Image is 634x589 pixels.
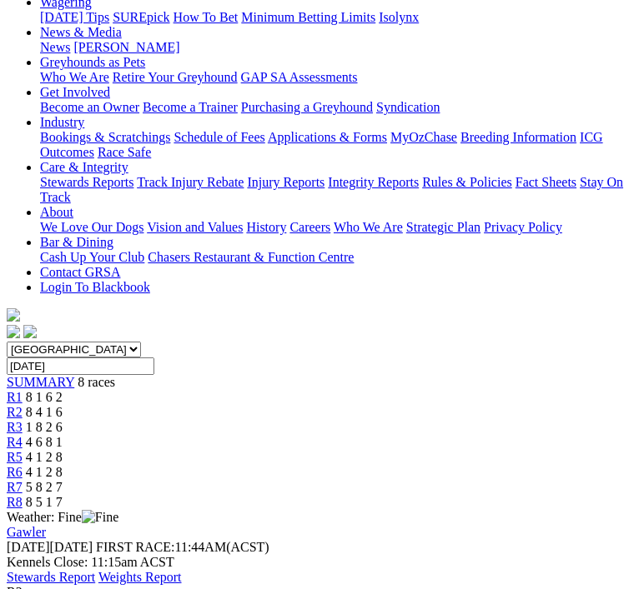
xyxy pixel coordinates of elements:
span: 4 6 8 1 [26,435,63,449]
div: Greyhounds as Pets [40,70,627,85]
span: [DATE] [7,540,93,554]
a: Who We Are [40,70,109,84]
a: Login To Blackbook [40,280,150,294]
a: Vision and Values [147,220,243,234]
span: Weather: Fine [7,510,118,524]
a: R3 [7,420,23,434]
div: Wagering [40,10,627,25]
a: R4 [7,435,23,449]
span: 8 races [78,375,115,389]
a: Breeding Information [460,130,576,144]
a: Stewards Report [7,570,95,584]
a: Privacy Policy [484,220,562,234]
a: Rules & Policies [422,175,512,189]
a: SUMMARY [7,375,74,389]
div: Care & Integrity [40,175,627,205]
a: R5 [7,450,23,464]
input: Select date [7,357,154,375]
a: News [40,40,70,54]
a: News & Media [40,25,122,39]
a: Minimum Betting Limits [241,10,375,24]
img: facebook.svg [7,325,20,338]
a: R6 [7,465,23,479]
a: GAP SA Assessments [241,70,358,84]
a: Applications & Forms [268,130,387,144]
span: 8 4 1 6 [26,405,63,419]
a: Purchasing a Greyhound [241,100,373,114]
a: Get Involved [40,85,110,99]
div: Bar & Dining [40,250,627,265]
a: Strategic Plan [406,220,481,234]
a: R1 [7,390,23,404]
a: Fact Sheets [516,175,576,189]
a: Stay On Track [40,175,623,204]
a: Cash Up Your Club [40,250,144,264]
a: Integrity Reports [328,175,419,189]
a: Who We Are [334,220,403,234]
a: Bar & Dining [40,235,113,249]
a: About [40,205,73,219]
a: Contact GRSA [40,265,120,279]
span: 1 8 2 6 [26,420,63,434]
a: R2 [7,405,23,419]
div: About [40,220,627,235]
span: 11:44AM(ACST) [96,540,269,554]
a: Stewards Reports [40,175,133,189]
span: FIRST RACE: [96,540,174,554]
a: Greyhounds as Pets [40,55,145,69]
div: Get Involved [40,100,627,115]
a: R7 [7,480,23,494]
div: Industry [40,130,627,160]
a: Isolynx [379,10,419,24]
span: 4 1 2 8 [26,465,63,479]
a: Careers [289,220,330,234]
a: ICG Outcomes [40,130,603,159]
a: SUREpick [113,10,169,24]
a: Weights Report [98,570,182,584]
img: logo-grsa-white.png [7,308,20,322]
div: Kennels Close: 11:15am ACST [7,555,627,570]
a: Gawler [7,525,46,539]
span: 8 5 1 7 [26,495,63,509]
a: Track Injury Rebate [137,175,244,189]
a: How To Bet [174,10,239,24]
a: MyOzChase [390,130,457,144]
a: Care & Integrity [40,160,128,174]
a: R8 [7,495,23,509]
a: History [246,220,286,234]
span: 5 8 2 7 [26,480,63,494]
a: Chasers Restaurant & Function Centre [148,250,354,264]
div: News & Media [40,40,627,55]
a: We Love Our Dogs [40,220,143,234]
a: Race Safe [98,145,151,159]
a: Become an Owner [40,100,139,114]
a: Injury Reports [247,175,325,189]
span: 4 1 2 8 [26,450,63,464]
a: Schedule of Fees [174,130,264,144]
span: 8 1 6 2 [26,390,63,404]
a: Become a Trainer [143,100,238,114]
a: Industry [40,115,84,129]
a: Syndication [376,100,440,114]
a: [DATE] Tips [40,10,109,24]
img: Fine [82,510,118,525]
a: [PERSON_NAME] [73,40,179,54]
img: twitter.svg [23,325,37,338]
span: [DATE] [7,540,50,554]
a: Retire Your Greyhound [113,70,238,84]
a: Bookings & Scratchings [40,130,170,144]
